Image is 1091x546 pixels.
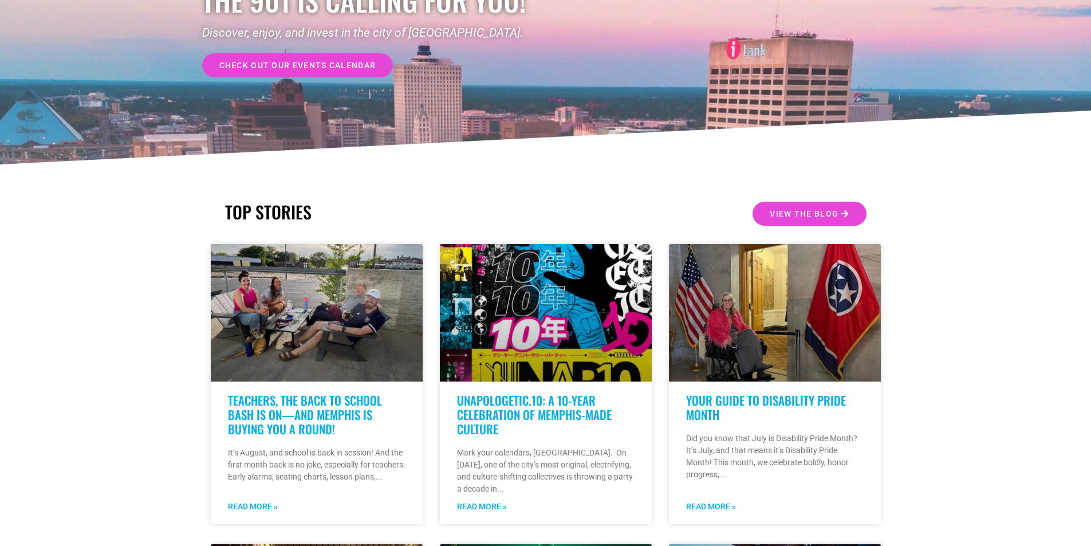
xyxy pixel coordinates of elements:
[457,391,612,438] a: UNAPOLOGETIC.10: A 10-Year Celebration of Memphis-Made Culture
[440,244,652,382] a: Poster for UNAPOLOGETIC.10 event featuring vibrant graphics, performer lineup, and details—set fo...
[219,61,376,69] span: check out our events calendar
[457,501,507,513] a: Read more about UNAPOLOGETIC.10: A 10-Year Celebration of Memphis-Made Culture
[753,202,866,226] a: View the Blog
[686,433,864,481] p: Did you know that July is Disability Pride Month? It’s July, and that means it’s Disability Pride...
[202,53,393,77] a: check out our events calendar
[457,447,635,495] p: Mark your calendars, [GEOGRAPHIC_DATA]. On [DATE], one of the city’s most original, electrifying,...
[686,501,736,513] a: Read more about Your Guide to Disability Pride Month
[228,447,405,483] p: It’s August, and school is back in session! And the first month back is no joke, especially for t...
[228,391,382,438] a: Teachers, the Back to School Bash Is On—And Memphis Is Buying You A Round!
[669,244,881,382] a: A person in a wheelchair, wearing a pink jacket, sits between the U.S. flag and the Tennessee sta...
[228,501,278,513] a: Read more about Teachers, the Back to School Bash Is On—And Memphis Is Buying You A Round!
[225,202,540,222] h2: TOP STORIES
[211,244,423,382] a: Four people sit around a small outdoor table with drinks and snacks, smiling at the camera on a p...
[202,24,546,42] p: Discover, enjoy, and invest in the city of [GEOGRAPHIC_DATA].
[686,391,846,423] a: Your Guide to Disability Pride Month
[770,210,838,218] span: View the Blog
